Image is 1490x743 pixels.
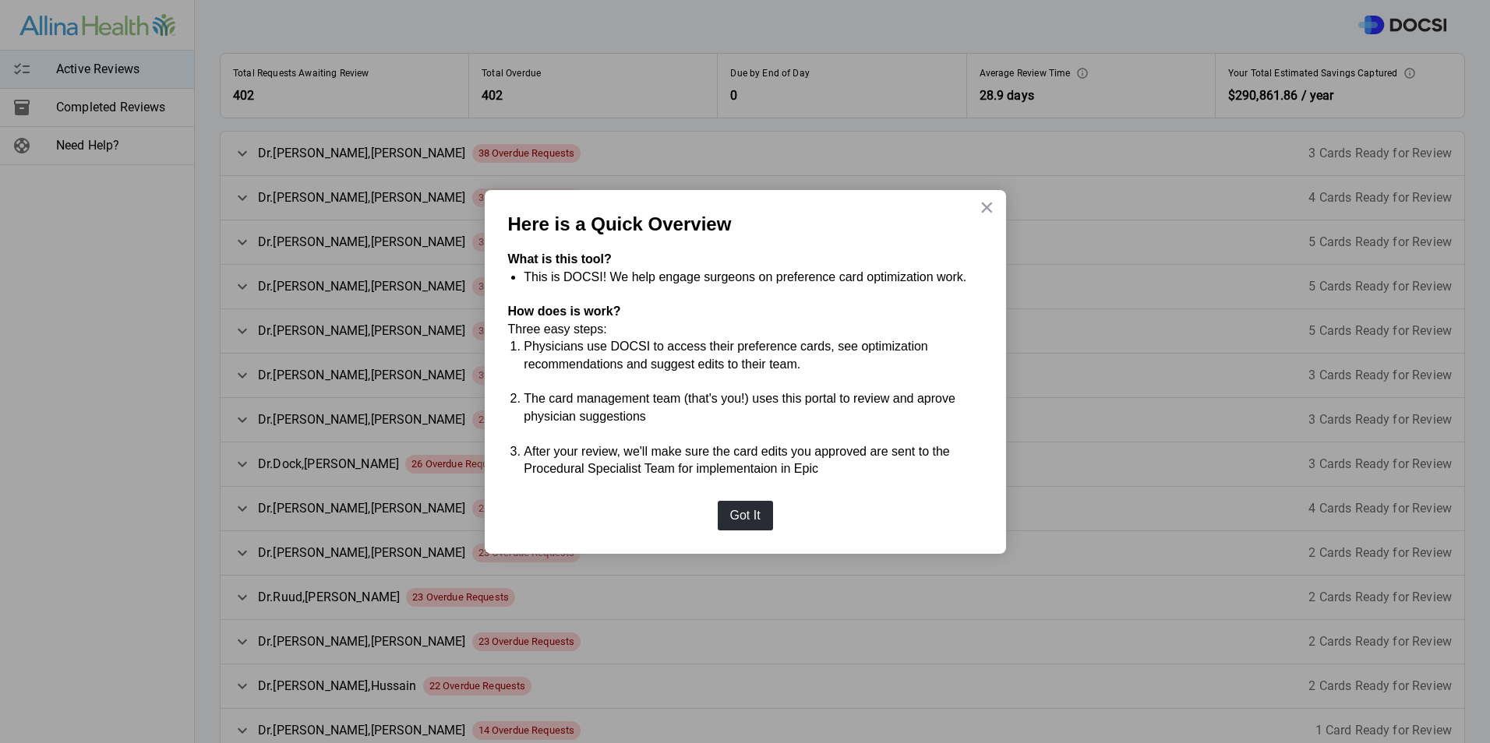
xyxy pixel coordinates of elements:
p: Three easy steps: [508,321,983,338]
li: This is DOCSI! We help engage surgeons on preference card optimization work. [524,269,982,286]
strong: How does is work? [508,305,621,318]
p: Here is a Quick Overview [508,213,983,236]
li: The card management team (that's you!) uses this portal to review and aprove physician suggestions [524,390,982,425]
button: Got It [718,501,773,530]
button: Close [980,195,994,220]
li: Physicians use DOCSI to access their preference cards, see optimization recommendations and sugge... [524,338,982,373]
li: After your review, we'll make sure the card edits you approved are sent to the Procedural Special... [524,443,982,478]
strong: What is this tool? [508,252,612,266]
